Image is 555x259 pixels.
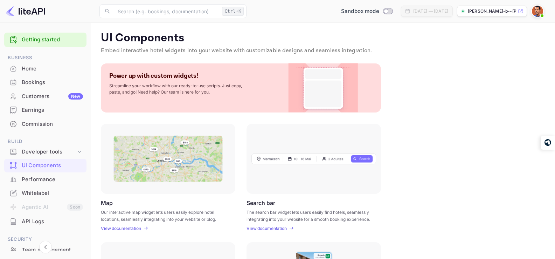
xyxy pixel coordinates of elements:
[4,243,86,257] div: Team management
[68,93,83,100] div: New
[338,7,395,15] div: Switch to Production mode
[222,7,244,16] div: Ctrl+K
[101,226,143,231] a: View documentation
[22,65,83,73] div: Home
[247,199,275,206] p: Search bar
[247,209,372,221] p: The search bar widget lets users easily find hotels, seamlessly integrating into your website for...
[101,47,545,55] p: Embed interactive hotel widgets into your website with customizable designs and seamless integrat...
[4,117,86,130] a: Commission
[109,72,198,80] p: Power up with custom widgets!
[4,186,86,199] a: Whitelabel
[113,4,219,18] input: Search (e.g. bookings, documentation)
[22,79,83,87] div: Bookings
[113,136,223,182] img: Map Frame
[22,148,76,156] div: Developer tools
[22,162,83,170] div: UI Components
[4,103,86,117] div: Earnings
[4,54,86,62] span: Business
[4,117,86,131] div: Commission
[101,209,227,221] p: Our interactive map widget lets users easily explore hotel locations, seamlessly integrating into...
[4,146,86,158] div: Developer tools
[4,103,86,116] a: Earnings
[109,83,249,95] p: Streamline your workflow with our ready-to-use scripts. Just copy, paste, and go! Need help? Our ...
[251,153,376,164] img: Search Frame
[22,176,83,184] div: Performance
[247,226,289,231] a: View documentation
[22,189,83,197] div: Whitelabel
[4,186,86,200] div: Whitelabel
[4,33,86,47] div: Getting started
[22,93,83,101] div: Customers
[4,243,86,256] a: Team management
[247,226,287,231] p: View documentation
[22,218,83,226] div: API Logs
[4,62,86,75] a: Home
[22,36,83,44] a: Getting started
[39,241,52,253] button: Collapse navigation
[4,236,86,243] span: Security
[413,8,448,14] div: [DATE] — [DATE]
[532,6,543,17] img: Yoseph B. Gebremedhin
[341,7,379,15] span: Sandbox mode
[4,159,86,172] a: UI Components
[4,90,86,103] a: CustomersNew
[101,226,141,231] p: View documentation
[101,199,113,206] p: Map
[6,6,45,17] img: LiteAPI logo
[22,246,83,254] div: Team management
[295,63,352,113] img: Custom Widget PNG
[22,106,83,114] div: Earnings
[468,8,516,14] p: [PERSON_NAME]-b--[PERSON_NAME]-...
[4,76,86,89] a: Bookings
[4,62,86,76] div: Home
[4,138,86,145] span: Build
[4,215,86,228] a: API Logs
[22,120,83,128] div: Commission
[4,173,86,186] a: Performance
[101,31,545,45] p: UI Components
